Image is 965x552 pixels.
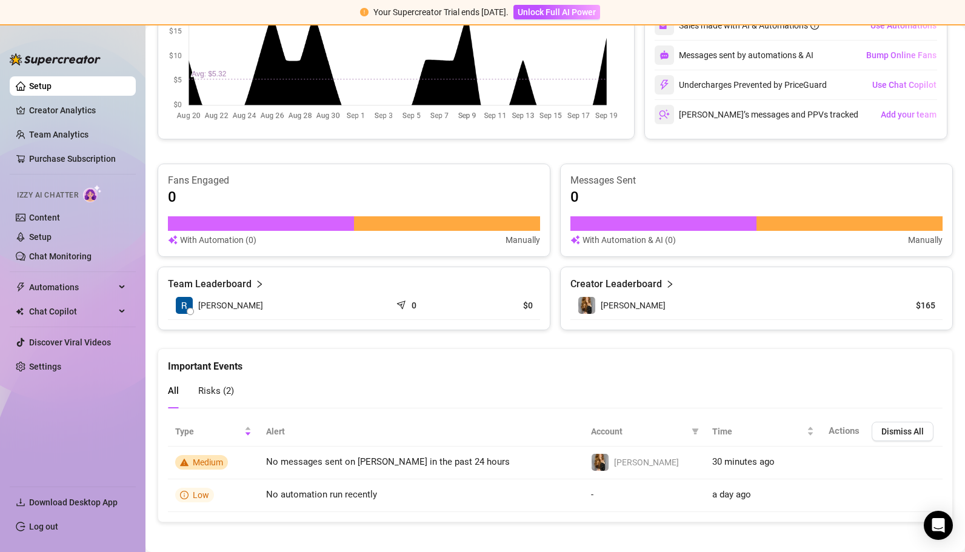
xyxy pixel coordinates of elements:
article: 0 [412,299,416,311]
span: Risks ( 2 ) [198,385,234,396]
article: $0 [473,299,533,311]
div: Open Intercom Messenger [924,511,953,540]
span: filter [692,428,699,435]
span: No messages sent on [PERSON_NAME] in the past 24 hours [266,456,510,467]
img: svg%3e [659,109,670,120]
div: Messages sent by automations & AI [655,45,813,65]
span: 30 minutes ago [712,456,775,467]
article: With Automation (0) [180,233,256,247]
article: 0 [570,187,579,207]
img: Roxanne Gibson [176,297,193,314]
span: thunderbolt [16,282,25,292]
span: [PERSON_NAME] [198,299,263,312]
span: [PERSON_NAME] [601,301,666,310]
span: right [666,277,674,291]
img: svg%3e [659,50,669,60]
span: warning [180,458,189,467]
img: Redd [592,454,609,471]
div: Undercharges Prevented by PriceGuard [655,75,827,95]
span: [PERSON_NAME] [614,457,679,467]
a: Unlock Full AI Power [513,7,600,17]
span: download [16,497,25,507]
span: right [255,277,264,291]
a: Settings [29,362,61,371]
article: $165 [880,299,935,311]
span: All [168,385,179,396]
span: Izzy AI Chatter [17,190,78,201]
span: Your Supercreator Trial ends [DATE]. [373,7,509,17]
span: Add your team [881,110,937,119]
article: 0 [168,187,176,207]
article: Manually [506,233,540,247]
a: Purchase Subscription [29,149,126,168]
a: Chat Monitoring [29,251,92,261]
a: Setup [29,81,52,91]
span: Bump Online Fans [866,50,937,60]
article: Messages Sent [570,174,943,187]
span: Account [591,425,687,438]
img: Redd [578,297,595,314]
span: send [396,298,409,310]
span: Time [712,425,804,438]
span: Low [193,490,209,500]
span: Dismiss All [881,427,924,436]
a: Log out [29,522,58,531]
article: Creator Leaderboard [570,277,662,291]
div: [PERSON_NAME]’s messages and PPVs tracked [655,105,858,124]
button: Dismiss All [872,422,933,441]
th: Time [705,417,821,447]
span: Download Desktop App [29,497,118,507]
img: svg%3e [659,79,670,90]
span: Chat Copilot [29,302,115,321]
div: Important Events [168,349,943,374]
article: With Automation & AI (0) [583,233,676,247]
span: Unlock Full AI Power [518,7,596,17]
a: Setup [29,232,52,242]
span: filter [689,422,701,441]
img: Chat Copilot [16,307,24,316]
span: exclamation-circle [360,8,369,16]
img: svg%3e [570,233,580,247]
span: info-circle [180,491,189,499]
button: Bump Online Fans [866,45,937,65]
img: svg%3e [168,233,178,247]
a: Content [29,213,60,222]
span: - [591,489,593,500]
article: Manually [908,233,943,247]
img: logo-BBDzfeDw.svg [10,53,101,65]
img: AI Chatter [83,185,102,202]
a: Team Analytics [29,130,88,139]
a: Discover Viral Videos [29,338,111,347]
button: Add your team [880,105,937,124]
span: Automations [29,278,115,297]
th: Alert [259,417,584,447]
button: Unlock Full AI Power [513,5,600,19]
button: Use Chat Copilot [872,75,937,95]
article: Fans Engaged [168,174,540,187]
span: Use Chat Copilot [872,80,937,90]
span: a day ago [712,489,751,500]
span: No automation run recently [266,489,377,500]
a: Creator Analytics [29,101,126,120]
span: Medium [193,457,223,467]
span: Actions [829,425,860,436]
th: Type [168,417,259,447]
article: Team Leaderboard [168,277,252,291]
span: Type [175,425,242,438]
